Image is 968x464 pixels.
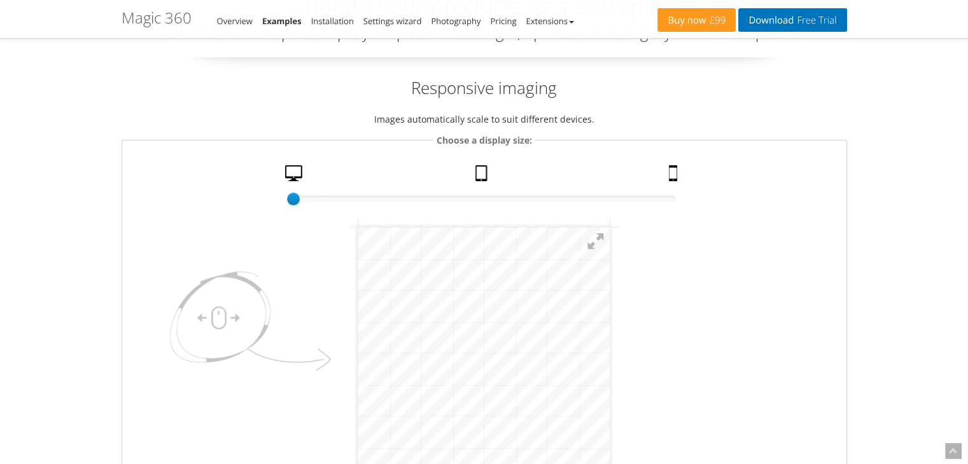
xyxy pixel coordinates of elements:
[122,76,847,99] h2: Responsive imaging
[526,15,573,27] a: Extensions
[122,112,847,126] p: Images automatically scale to suit different devices.
[431,15,480,27] a: Photography
[657,8,736,32] a: Buy now£99
[738,8,846,32] a: DownloadFree Trial
[664,165,685,188] a: Mobile
[490,15,516,27] a: Pricing
[122,10,192,26] h1: Magic 360
[217,15,253,27] a: Overview
[280,165,311,188] a: Desktop
[311,15,354,27] a: Installation
[122,24,847,41] h3: 10 beautiful examples to spin your products left-right, up-down and magnify for close inspection.
[706,15,726,25] span: £99
[794,15,836,25] span: Free Trial
[433,133,535,147] legend: Choose a display size:
[262,15,302,27] a: Examples
[470,165,496,188] a: Tablet
[363,15,422,27] a: Settings wizard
